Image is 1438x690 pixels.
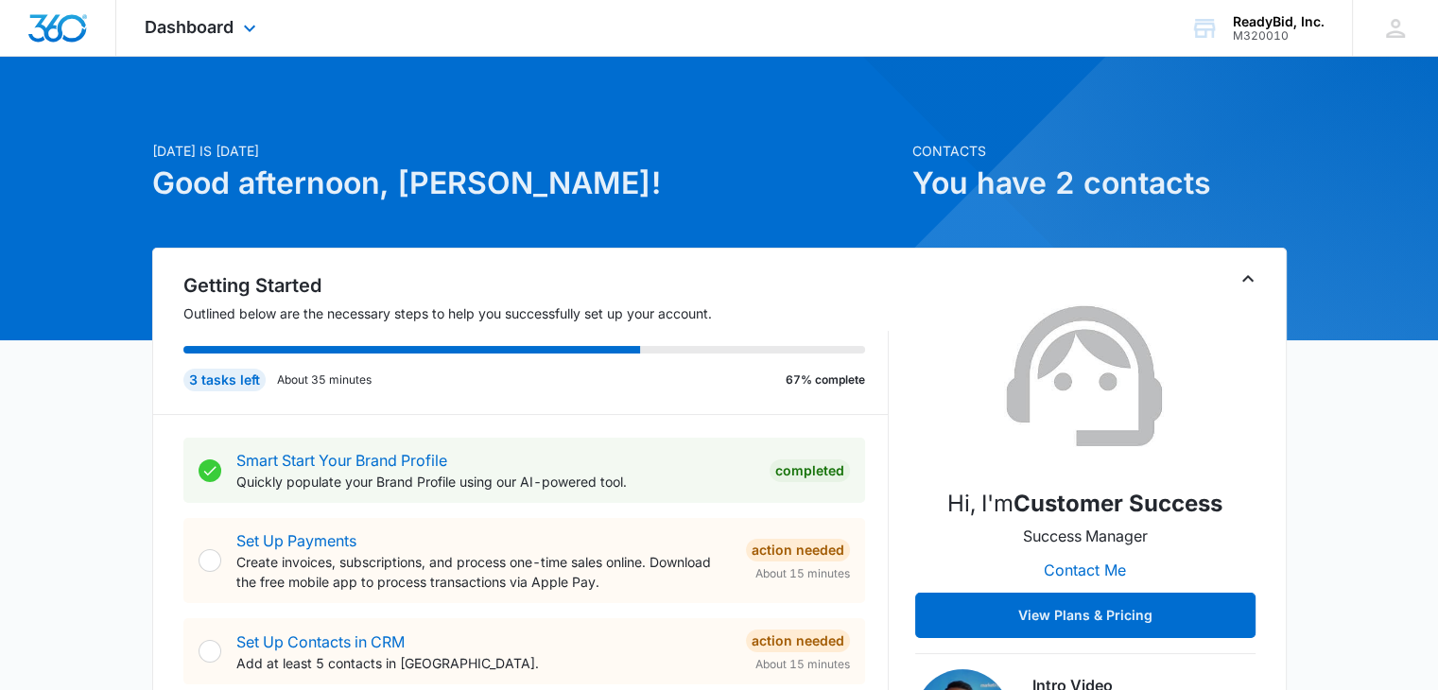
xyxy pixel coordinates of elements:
h1: Good afternoon, [PERSON_NAME]! [152,161,901,206]
strong: Customer Success [1014,490,1222,517]
button: Toggle Collapse [1237,267,1259,290]
p: Success Manager [1023,525,1148,547]
p: Hi, I'm [947,487,1222,521]
a: Set Up Payments [236,531,356,550]
div: Action Needed [746,630,850,652]
p: Create invoices, subscriptions, and process one-time sales online. Download the free mobile app t... [236,552,731,592]
div: account id [1233,29,1325,43]
img: Customer Success [991,283,1180,472]
span: About 15 minutes [755,656,850,673]
a: Smart Start Your Brand Profile [236,451,447,470]
div: account name [1233,14,1325,29]
div: Action Needed [746,539,850,561]
span: About 15 minutes [755,565,850,582]
p: 67% complete [786,371,865,388]
p: Add at least 5 contacts in [GEOGRAPHIC_DATA]. [236,653,731,673]
div: 3 tasks left [183,369,266,391]
p: Outlined below are the necessary steps to help you successfully set up your account. [183,303,889,323]
button: Contact Me [1025,547,1145,593]
p: Quickly populate your Brand Profile using our AI-powered tool. [236,472,754,492]
p: [DATE] is [DATE] [152,141,901,161]
span: Dashboard [145,17,234,37]
a: Set Up Contacts in CRM [236,632,405,651]
p: About 35 minutes [277,371,372,388]
button: View Plans & Pricing [915,593,1256,638]
h2: Getting Started [183,271,889,300]
p: Contacts [912,141,1287,161]
h1: You have 2 contacts [912,161,1287,206]
div: Completed [770,459,850,482]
